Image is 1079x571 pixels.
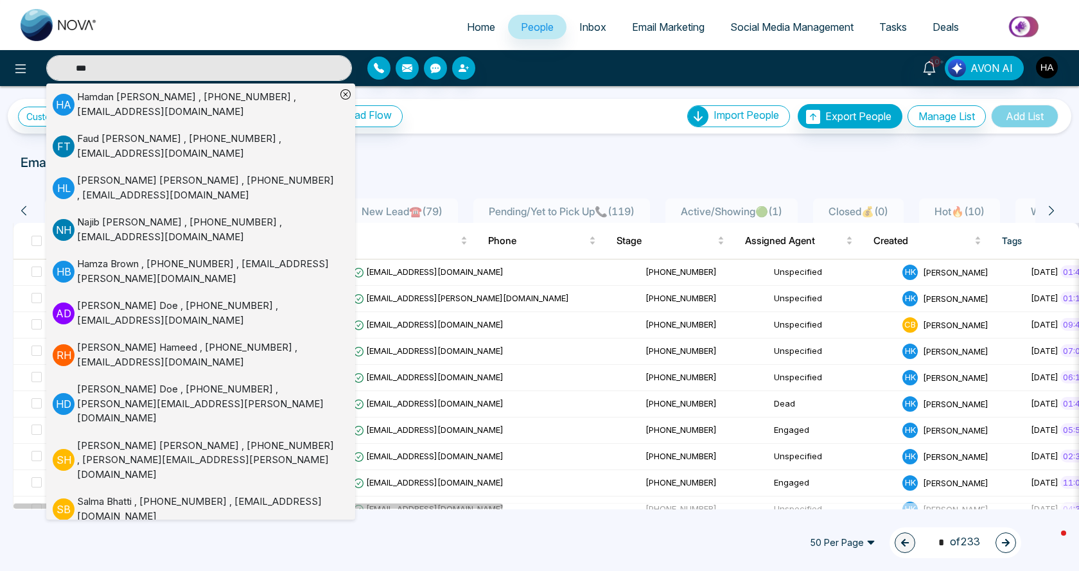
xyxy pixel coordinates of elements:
[645,293,717,303] span: [PHONE_NUMBER]
[579,21,606,33] span: Inbox
[312,105,403,127] a: Lead FlowLead Flow
[645,372,717,382] span: [PHONE_NUMBER]
[343,109,392,121] span: Lead Flow
[676,205,787,218] span: Active/Showing🟢 ( 1 )
[606,223,735,259] th: Stage
[77,299,336,328] div: [PERSON_NAME] Doe , [PHONE_NUMBER] , [EMAIL_ADDRESS][DOMAIN_NAME]
[632,21,705,33] span: Email Marketing
[931,534,980,551] span: of 233
[77,382,336,426] div: [PERSON_NAME] Doe , [PHONE_NUMBER] , [PERSON_NAME][EMAIL_ADDRESS][PERSON_NAME][DOMAIN_NAME]
[521,21,554,33] span: People
[923,346,988,356] span: [PERSON_NAME]
[923,267,988,277] span: [PERSON_NAME]
[902,265,918,280] span: H K
[769,417,897,444] td: Engaged
[645,398,717,408] span: [PHONE_NUMBER]
[769,365,897,391] td: Unspecified
[769,259,897,286] td: Unspecified
[769,338,897,365] td: Unspecified
[866,15,920,39] a: Tasks
[902,423,918,438] span: H K
[18,107,109,127] a: Custom Filter
[53,136,75,157] p: F T
[948,59,966,77] img: Lead Flow
[53,449,75,471] p: S H
[645,319,717,329] span: [PHONE_NUMBER]
[923,451,988,461] span: [PERSON_NAME]
[53,303,75,324] p: A D
[730,21,854,33] span: Social Media Management
[801,532,884,553] span: 50 Per Page
[77,495,336,523] div: Salma Bhatti , [PHONE_NUMBER] , [EMAIL_ADDRESS][DOMAIN_NAME]
[798,104,902,128] button: Export People
[1031,319,1058,329] span: [DATE]
[454,15,508,39] a: Home
[923,319,988,329] span: [PERSON_NAME]
[77,173,336,202] div: [PERSON_NAME] [PERSON_NAME] , [PHONE_NUMBER] , [EMAIL_ADDRESS][DOMAIN_NAME]
[978,12,1071,41] img: Market-place.gif
[1031,398,1058,408] span: [DATE]
[902,344,918,359] span: H K
[914,56,945,78] a: 10+
[920,15,972,39] a: Deals
[645,477,717,488] span: [PHONE_NUMBER]
[923,293,988,303] span: [PERSON_NAME]
[53,344,75,366] p: R H
[353,398,504,408] span: [EMAIL_ADDRESS][DOMAIN_NAME]
[619,15,717,39] a: Email Marketing
[645,267,717,277] span: [PHONE_NUMBER]
[769,286,897,312] td: Unspecified
[353,293,569,303] span: [EMAIL_ADDRESS][PERSON_NAME][DOMAIN_NAME]
[879,21,907,33] span: Tasks
[823,205,893,218] span: Closed💰 ( 0 )
[353,267,504,277] span: [EMAIL_ADDRESS][DOMAIN_NAME]
[1031,267,1058,277] span: [DATE]
[902,370,918,385] span: H K
[1031,346,1058,356] span: [DATE]
[353,477,504,488] span: [EMAIL_ADDRESS][DOMAIN_NAME]
[933,21,959,33] span: Deals
[902,449,918,464] span: H K
[77,340,336,369] div: [PERSON_NAME] Hameed , [PHONE_NUMBER] , [EMAIL_ADDRESS][DOMAIN_NAME]
[53,94,75,116] p: H A
[902,317,918,333] span: C B
[945,56,1024,80] button: AVON AI
[970,60,1013,76] span: AVON AI
[923,477,988,488] span: [PERSON_NAME]
[566,15,619,39] a: Inbox
[1031,372,1058,382] span: [DATE]
[645,451,717,461] span: [PHONE_NUMBER]
[53,393,75,415] p: H D
[923,398,988,408] span: [PERSON_NAME]
[873,233,972,249] span: Created
[769,391,897,417] td: Dead
[863,223,992,259] th: Created
[908,105,986,127] button: Manage List
[1031,451,1058,461] span: [DATE]
[77,90,336,119] div: Hamdan [PERSON_NAME] , [PHONE_NUMBER] , [EMAIL_ADDRESS][DOMAIN_NAME]
[478,223,606,259] th: Phone
[645,425,717,435] span: [PHONE_NUMBER]
[21,9,98,41] img: Nova CRM Logo
[353,425,504,435] span: [EMAIL_ADDRESS][DOMAIN_NAME]
[353,451,504,461] span: [EMAIL_ADDRESS][DOMAIN_NAME]
[356,205,448,218] span: New Lead☎️ ( 79 )
[353,319,504,329] span: [EMAIL_ADDRESS][DOMAIN_NAME]
[467,21,495,33] span: Home
[353,372,504,382] span: [EMAIL_ADDRESS][DOMAIN_NAME]
[902,396,918,412] span: H K
[508,15,566,39] a: People
[53,498,75,520] p: S B
[77,257,336,286] div: Hamza Brown , [PHONE_NUMBER] , [EMAIL_ADDRESS][PERSON_NAME][DOMAIN_NAME]
[617,233,715,249] span: Stage
[769,312,897,338] td: Unspecified
[1031,293,1058,303] span: [DATE]
[825,110,891,123] span: Export People
[77,215,336,244] div: Najib [PERSON_NAME] , [PHONE_NUMBER] , [EMAIL_ADDRESS][DOMAIN_NAME]
[53,219,75,241] p: N H
[77,132,336,161] div: Faud [PERSON_NAME] , [PHONE_NUMBER] , [EMAIL_ADDRESS][DOMAIN_NAME]
[1031,425,1058,435] span: [DATE]
[53,177,75,199] p: H L
[1031,477,1058,488] span: [DATE]
[745,233,843,249] span: Assigned Agent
